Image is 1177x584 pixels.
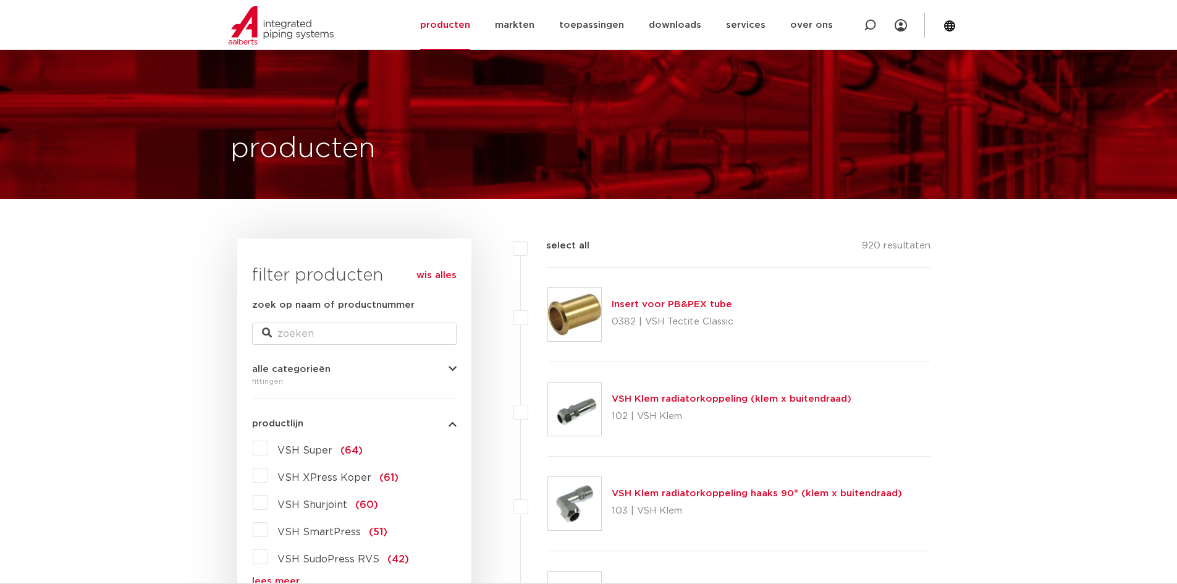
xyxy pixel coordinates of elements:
[862,239,930,258] p: 920 resultaten
[612,501,902,521] p: 103 | VSH Klem
[252,365,457,374] button: alle categorieën
[277,554,379,564] span: VSH SudoPress RVS
[355,500,378,510] span: (60)
[252,365,331,374] span: alle categorieën
[277,500,347,510] span: VSH Shurjoint
[277,473,371,483] span: VSH XPress Koper
[387,554,409,564] span: (42)
[612,394,851,404] a: VSH Klem radiatorkoppeling (klem x buitendraad)
[612,300,732,309] a: Insert voor PB&PEX tube
[252,419,303,428] span: productlijn
[252,298,415,313] label: zoek op naam of productnummer
[379,473,399,483] span: (61)
[416,268,457,283] a: wis alles
[369,527,387,537] span: (51)
[277,527,361,537] span: VSH SmartPress
[548,383,601,436] img: Thumbnail for VSH Klem radiatorkoppeling (klem x buitendraad)
[252,323,457,345] input: zoeken
[612,489,902,498] a: VSH Klem radiatorkoppeling haaks 90° (klem x buitendraad)
[230,129,376,169] h1: producten
[252,263,457,288] h3: filter producten
[528,239,589,253] label: select all
[277,446,332,455] span: VSH Super
[252,419,457,428] button: productlijn
[612,312,733,332] p: 0382 | VSH Tectite Classic
[340,446,363,455] span: (64)
[548,288,601,341] img: Thumbnail for Insert voor PB&PEX tube
[548,477,601,530] img: Thumbnail for VSH Klem radiatorkoppeling haaks 90° (klem x buitendraad)
[252,374,457,389] div: fittingen
[612,407,851,426] p: 102 | VSH Klem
